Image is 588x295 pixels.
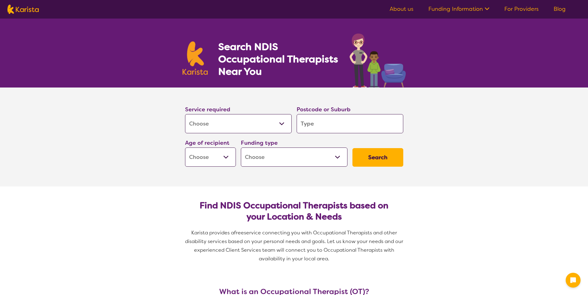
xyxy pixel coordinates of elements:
img: Karista logo [7,5,39,14]
label: Postcode or Suburb [297,106,351,113]
span: Karista provides a [191,229,234,236]
h1: Search NDIS Occupational Therapists Near You [218,41,339,78]
a: For Providers [504,5,539,13]
span: free [234,229,244,236]
span: service connecting you with Occupational Therapists and other disability services based on your p... [185,229,405,262]
label: Service required [185,106,230,113]
a: About us [390,5,413,13]
button: Search [352,148,403,167]
a: Blog [554,5,566,13]
input: Type [297,114,403,133]
a: Funding Information [428,5,489,13]
label: Funding type [241,139,278,147]
img: occupational-therapy [350,33,406,88]
img: Karista logo [183,41,208,75]
h2: Find NDIS Occupational Therapists based on your Location & Needs [190,200,398,222]
label: Age of recipient [185,139,229,147]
